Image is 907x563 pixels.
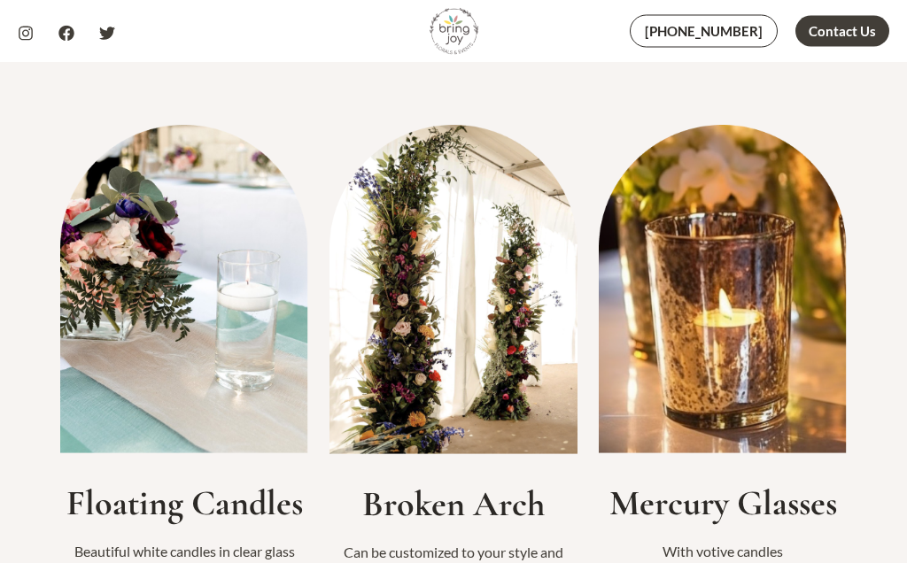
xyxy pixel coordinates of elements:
a: Contact Us [795,16,889,47]
h2: Mercury Glasses [599,482,847,525]
a: Facebook [58,26,74,42]
a: [PHONE_NUMBER] [630,15,778,48]
a: Twitter [99,26,115,42]
h2: Broken Arch [329,483,578,526]
h2: Floating Candles [60,482,308,525]
img: Bring Joy [430,7,478,56]
a: Instagram [18,26,34,42]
